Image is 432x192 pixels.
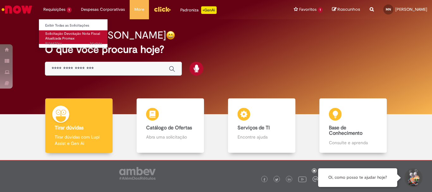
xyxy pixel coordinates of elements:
[332,7,360,13] a: Rascunhos
[154,4,171,14] img: click_logo_yellow_360x200.png
[119,167,156,180] img: logo_footer_ambev_rotulo_gray.png
[55,125,83,131] b: Tirar dúvidas
[263,178,266,181] img: logo_footer_facebook.png
[298,175,306,183] img: logo_footer_youtube.png
[45,44,387,55] h2: O que você procura hoje?
[89,41,102,46] time: 26/08/2025 09:41:34
[39,30,108,44] a: Aberto R13447066 : Solicitação Devolução Nota Fiscal Atualizada Promax
[318,7,323,13] span: 1
[329,125,362,137] b: Base de Conhecimento
[39,22,108,29] a: Exibir Todas as Solicitações
[89,41,102,46] span: 3d atrás
[134,6,144,13] span: More
[55,134,103,146] p: Tirar dúvidas com Lupi Assist e Gen Ai
[1,3,33,16] img: ServiceNow
[288,178,291,182] img: logo_footer_linkedin.png
[33,98,125,153] a: Tirar dúvidas Tirar dúvidas com Lupi Assist e Gen Ai
[238,134,286,140] p: Encontre ajuda
[81,6,125,13] span: Despesas Corporativas
[166,31,175,40] img: happy-face.png
[238,125,270,131] b: Serviços de TI
[275,178,278,181] img: logo_footer_twitter.png
[216,98,307,153] a: Serviços de TI Encontre ajuda
[329,139,377,146] p: Consulte e aprenda
[125,98,216,153] a: Catálogo de Ofertas Abra uma solicitação
[67,7,71,13] span: 1
[307,98,399,153] a: Base de Conhecimento Consulte e aprenda
[201,6,217,14] p: +GenAi
[39,19,108,48] ul: Requisições
[180,6,217,14] div: Padroniza
[395,7,427,12] span: [PERSON_NAME]
[45,41,102,46] span: R13447066
[318,168,397,187] div: Oi, como posso te ajudar hoje?
[146,125,192,131] b: Catálogo de Ofertas
[386,7,391,11] span: MN
[43,6,65,13] span: Requisições
[45,31,100,41] span: Solicitação Devolução Nota Fiscal Atualizada Promax
[337,6,360,12] span: Rascunhos
[146,134,194,140] p: Abra uma solicitação
[299,6,317,13] span: Favoritos
[404,168,423,187] button: Iniciar Conversa de Suporte
[312,176,318,182] img: logo_footer_workplace.png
